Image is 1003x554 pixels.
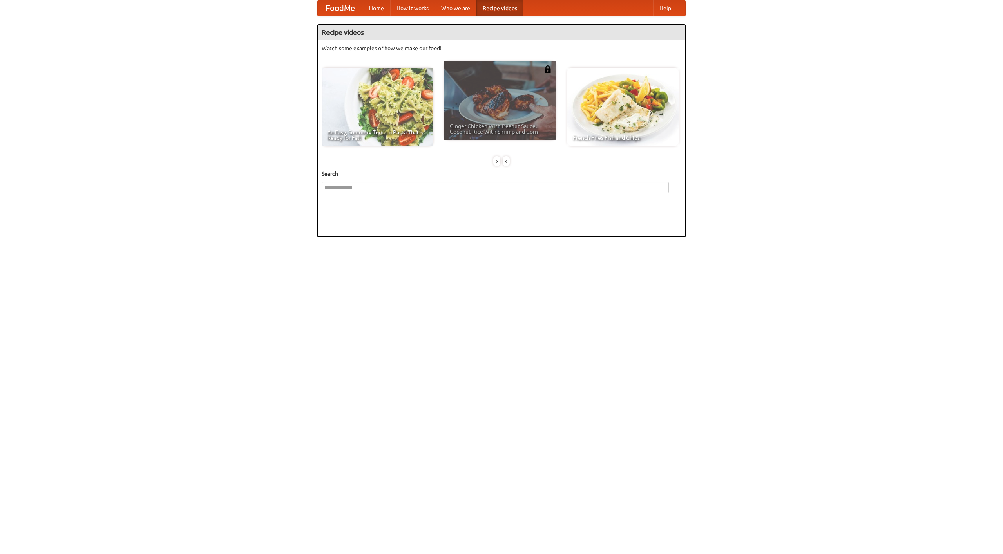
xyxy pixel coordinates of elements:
[322,44,681,52] p: Watch some examples of how we make our food!
[567,68,679,146] a: French Fries Fish and Chips
[363,0,390,16] a: Home
[493,156,500,166] div: «
[327,130,427,141] span: An Easy, Summery Tomato Pasta That's Ready for Fall
[318,0,363,16] a: FoodMe
[503,156,510,166] div: »
[322,170,681,178] h5: Search
[544,65,552,73] img: 483408.png
[435,0,476,16] a: Who we are
[653,0,677,16] a: Help
[573,135,673,141] span: French Fries Fish and Chips
[476,0,523,16] a: Recipe videos
[318,25,685,40] h4: Recipe videos
[390,0,435,16] a: How it works
[322,68,433,146] a: An Easy, Summery Tomato Pasta That's Ready for Fall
